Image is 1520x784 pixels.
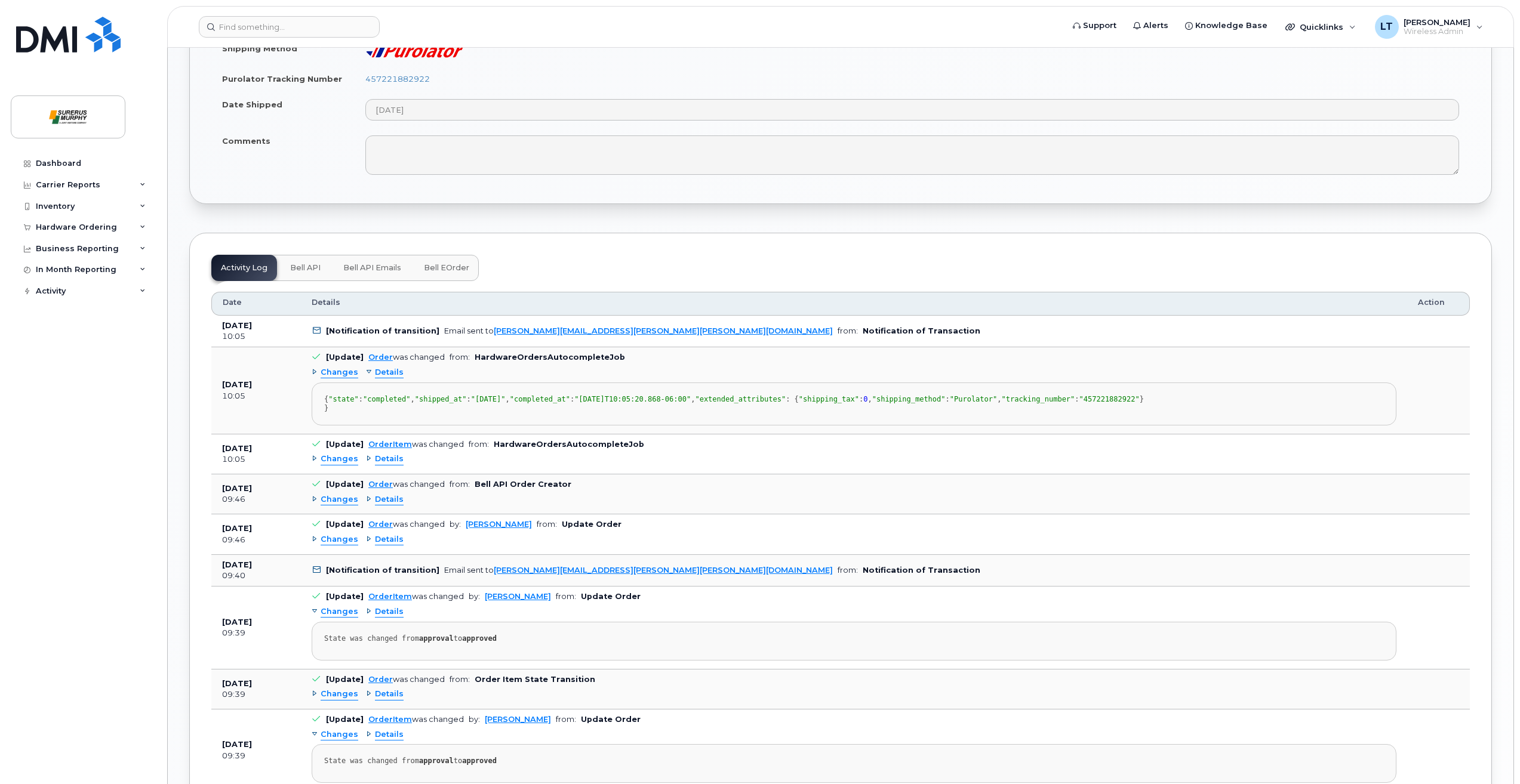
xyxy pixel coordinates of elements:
div: was changed [368,480,445,489]
img: purolator-9dc0d6913a5419968391dc55414bb4d415dd17fc9089aa56d78149fa0af40473.png [365,43,463,58]
span: Details [375,534,404,545]
input: Find something... [199,16,380,38]
b: Order Item State Transition [475,675,595,684]
span: from: [838,566,858,575]
a: [PERSON_NAME][EMAIL_ADDRESS][PERSON_NAME][PERSON_NAME][DOMAIN_NAME] [494,326,833,335]
a: Alerts [1125,14,1177,38]
span: Alerts [1143,20,1168,32]
div: Luis Trigueros Granillo [1367,15,1491,39]
b: [Update] [326,715,364,724]
div: was changed [368,353,445,362]
a: Knowledge Base [1177,14,1276,38]
span: Details [375,729,404,740]
span: "shipping_tax" [799,395,859,403]
label: Shipping Method [222,43,297,54]
span: LT [1380,20,1393,34]
b: Notification of Transaction [863,326,980,335]
b: [Update] [326,520,364,529]
a: Support [1064,14,1125,38]
span: "shipped_at" [415,395,467,403]
strong: approval [419,757,454,765]
a: Order [368,520,393,529]
span: Changes [321,606,358,618]
a: OrderItem [368,715,412,724]
a: [PERSON_NAME] [485,592,551,601]
span: "[DATE]T10:05:20.868-06:00" [574,395,691,403]
b: [DATE] [222,679,252,688]
div: was changed [368,675,445,684]
span: Bell API [290,263,321,273]
span: from: [450,675,470,684]
a: [PERSON_NAME][EMAIL_ADDRESS][PERSON_NAME][PERSON_NAME][DOMAIN_NAME] [494,566,833,575]
b: [Notification of transition] [326,566,439,575]
strong: approval [419,634,454,643]
a: Order [368,480,393,489]
b: Notification of Transaction [863,566,980,575]
a: Order [368,675,393,684]
span: Knowledge Base [1195,20,1267,32]
span: Details [375,453,404,465]
b: HardwareOrdersAutocompleteJob [494,440,644,449]
span: from: [838,326,858,335]
div: was changed [368,592,464,601]
span: Details [375,494,404,505]
span: from: [450,480,470,489]
b: Update Order [562,520,621,529]
a: OrderItem [368,440,412,449]
span: "457221882922" [1079,395,1140,403]
strong: approved [462,757,497,765]
strong: approved [462,634,497,643]
span: Date [223,297,242,308]
div: 10:05 [222,331,290,342]
b: HardwareOrdersAutocompleteJob [475,353,625,362]
div: 09:39 [222,628,290,638]
b: [DATE] [222,618,252,626]
b: [Update] [326,353,364,362]
b: [Update] [326,592,364,601]
span: Changes [321,453,358,465]
b: [Notification of transition] [326,326,439,335]
label: Purolator Tracking Number [222,73,342,85]
span: 0 [863,395,867,403]
span: Changes [321,729,358,740]
label: Comments [222,135,270,147]
span: Details [375,689,404,700]
b: Update Order [581,715,641,724]
span: "shipping_method" [872,395,946,403]
div: 09:39 [222,751,290,761]
b: [Update] [326,675,364,684]
div: was changed [368,520,445,529]
span: by: [450,520,461,529]
span: Wireless Admin [1404,27,1470,36]
span: by: [469,592,480,601]
span: Changes [321,534,358,545]
span: Details [375,606,404,618]
th: Action [1407,292,1470,316]
span: from: [556,592,576,601]
span: from: [537,520,557,529]
a: [PERSON_NAME] [485,715,551,724]
b: [Update] [326,480,364,489]
div: was changed [368,440,464,449]
span: Support [1083,20,1116,32]
b: [DATE] [222,484,252,493]
span: from: [556,715,576,724]
div: was changed [368,715,464,724]
span: "completed" [363,395,410,403]
span: from: [469,440,489,449]
b: [DATE] [222,740,252,749]
div: State was changed from to [324,757,1384,766]
span: by: [469,715,480,724]
div: Quicklinks [1277,15,1364,39]
label: Date Shipped [222,99,282,110]
span: Changes [321,367,358,378]
a: Order [368,353,393,362]
span: "[DATE]" [471,395,506,403]
span: Details [375,367,404,378]
b: [DATE] [222,444,252,453]
div: { : , : , : , : { : , : , : } } [324,395,1384,413]
div: 09:46 [222,535,290,545]
a: [PERSON_NAME] [466,520,532,529]
span: from: [450,353,470,362]
span: Changes [321,689,358,700]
